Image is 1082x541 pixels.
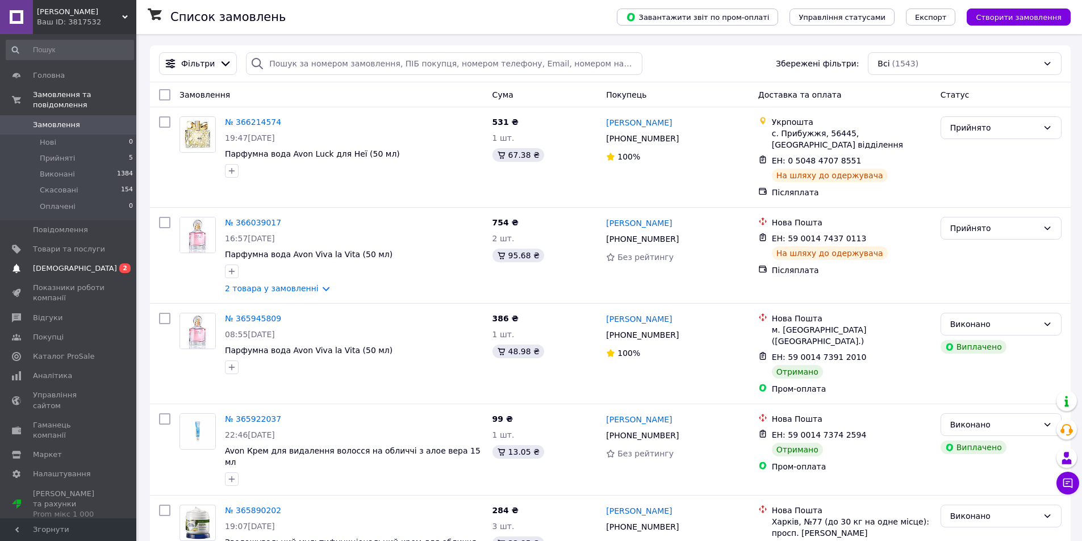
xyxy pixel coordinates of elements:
span: (1543) [892,59,919,68]
div: Післяплата [772,265,931,276]
a: № 366039017 [225,218,281,227]
span: 2 [119,263,131,273]
span: Завантажити звіт по пром-оплаті [626,12,769,22]
h1: Список замовлень [170,10,286,24]
a: Фото товару [179,413,216,450]
button: Завантажити звіт по пром-оплаті [617,9,778,26]
button: Чат з покупцем [1056,472,1079,494]
span: 3 шт. [492,522,515,531]
span: Налаштування [33,469,91,479]
div: Пром-оплата [772,383,931,395]
span: 100% [617,349,640,358]
a: Фото товару [179,217,216,253]
a: № 365922037 [225,414,281,423]
span: 0 [129,137,133,148]
span: ЕН: 0 5048 4707 8551 [772,156,862,165]
a: Парфумна вода Avon Luck для Неї (50 мл) [225,149,400,158]
div: На шляху до одержувача [772,169,888,182]
div: [PHONE_NUMBER] [604,231,681,247]
span: Нові [40,137,56,148]
span: Доставка та оплата [758,90,842,99]
span: ЕН: 59 0014 7374 2594 [772,430,867,439]
span: 1384 [117,169,133,179]
a: 2 товара у замовленні [225,284,319,293]
a: № 366214574 [225,118,281,127]
span: Оплачені [40,202,76,212]
span: Парфумна вода Avon Viva la Vita (50 мл) [225,346,392,355]
span: 0 [129,202,133,212]
a: [PERSON_NAME] [606,217,672,229]
span: 1 шт. [492,430,515,439]
a: Фото товару [179,116,216,153]
div: м. [GEOGRAPHIC_DATA] ([GEOGRAPHIC_DATA].) [772,324,931,347]
a: Фото товару [179,313,216,349]
div: Ваш ID: 3817532 [37,17,136,27]
span: 284 ₴ [492,506,519,515]
span: Управління сайтом [33,390,105,410]
div: Виплачено [941,340,1006,354]
span: Прийняті [40,153,75,163]
div: Нова Пошта [772,413,931,425]
img: Фото товару [184,505,211,540]
div: Прийнято [950,121,1038,134]
a: [PERSON_NAME] [606,414,672,425]
div: 48.98 ₴ [492,345,544,358]
img: Фото товару [180,414,215,449]
span: 754 ₴ [492,218,519,227]
div: Післяплата [772,187,931,198]
div: Отримано [772,443,823,456]
a: Парфумна вода Avon Viva la Vita (50 мл) [225,250,392,259]
span: Збережені фільтри: [776,58,859,69]
div: [PHONE_NUMBER] [604,519,681,535]
div: Отримано [772,365,823,379]
img: Фото товару [180,313,215,349]
div: Виконано [950,318,1038,330]
a: Фото товару [179,505,216,541]
div: с. Прибужжя, 56445, [GEOGRAPHIC_DATA] відділення [772,128,931,150]
span: 5 [129,153,133,163]
span: Фільтри [181,58,215,69]
div: Нова Пошта [772,217,931,228]
span: Відгуки [33,313,62,323]
span: 19:07[DATE] [225,522,275,531]
a: [PERSON_NAME] [606,505,672,517]
span: ЕН: 59 0014 7437 0113 [772,234,867,243]
span: Експорт [915,13,947,22]
span: 531 ₴ [492,118,519,127]
span: 154 [121,185,133,195]
div: Укрпошта [772,116,931,128]
span: 99 ₴ [492,414,513,423]
div: [PHONE_NUMBER] [604,131,681,146]
span: Статус [941,90,970,99]
button: Управління статусами [789,9,895,26]
button: Експорт [906,9,956,26]
div: Пром-оплата [772,461,931,472]
div: Prom мікс 1 000 [33,509,105,519]
a: [PERSON_NAME] [606,117,672,128]
span: 08:55[DATE] [225,330,275,339]
span: 1 шт. [492,133,515,142]
div: Виконано [950,510,1038,522]
span: Каталог ProSale [33,351,94,362]
span: Гаманець компанії [33,420,105,441]
span: 22:46[DATE] [225,430,275,439]
span: Аналітика [33,371,72,381]
span: Створити замовлення [976,13,1062,22]
span: Без рейтингу [617,253,674,262]
div: Виконано [950,418,1038,431]
span: 16:57[DATE] [225,234,275,243]
div: Виплачено [941,441,1006,454]
span: Головна [33,70,65,81]
span: Управління статусами [799,13,885,22]
div: На шляху до одержувача [772,246,888,260]
a: Avon Крем для видалення волосся на обличчі з алое вера 15 мл [225,446,481,467]
span: Без рейтингу [617,449,674,458]
span: 19:47[DATE] [225,133,275,142]
span: ЕН: 59 0014 7391 2010 [772,353,867,362]
span: Покупець [606,90,646,99]
a: № 365890202 [225,506,281,515]
img: Фото товару [180,217,215,253]
div: 95.68 ₴ [492,249,544,262]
